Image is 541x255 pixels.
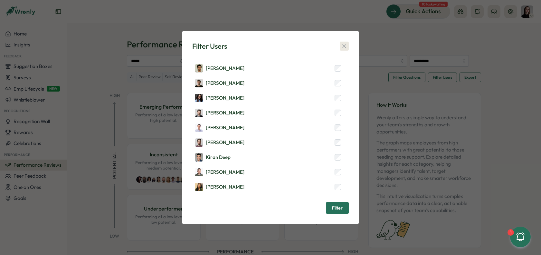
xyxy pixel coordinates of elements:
div: 1 [508,229,514,236]
div: [PERSON_NAME] [206,94,244,102]
img: Nick Bollen [195,109,203,117]
div: [PERSON_NAME] [206,169,244,176]
div: [PERSON_NAME] [206,124,244,131]
img: Jan Steiner [195,168,203,176]
button: 1 [510,227,531,247]
button: Filter [326,202,349,214]
span: Filter [332,202,343,213]
div: [PERSON_NAME] [206,65,244,72]
img: Joao Moita [195,79,203,87]
img: Angelica Testini [195,94,203,102]
div: [PERSON_NAME] [206,183,244,191]
img: Kiran Deep [195,153,203,162]
img: Denis Cedran [195,123,203,132]
img: Heba Kausar [195,183,203,191]
img: Clyde Choi [195,138,203,147]
img: Yann Daoudi [195,64,203,73]
div: [PERSON_NAME] [206,109,244,116]
div: Filter Users [192,41,227,51]
div: Kiran Deep [206,154,231,161]
div: [PERSON_NAME] [206,80,244,87]
div: [PERSON_NAME] [206,139,244,146]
